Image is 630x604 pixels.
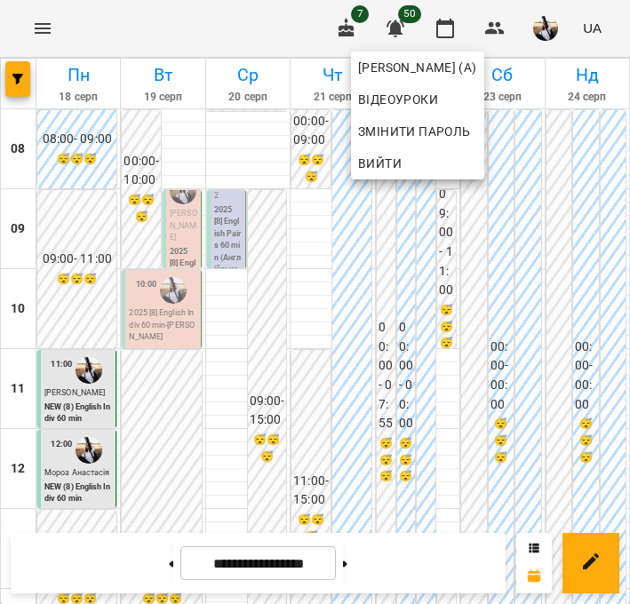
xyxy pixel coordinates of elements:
span: Вийти [358,153,402,174]
a: [PERSON_NAME] (а) [351,52,484,83]
a: Відеоуроки [351,83,445,115]
span: Змінити пароль [358,121,477,142]
a: Змінити пароль [351,115,484,147]
span: [PERSON_NAME] (а) [358,57,477,78]
span: Відеоуроки [358,89,438,110]
button: Вийти [351,147,484,179]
